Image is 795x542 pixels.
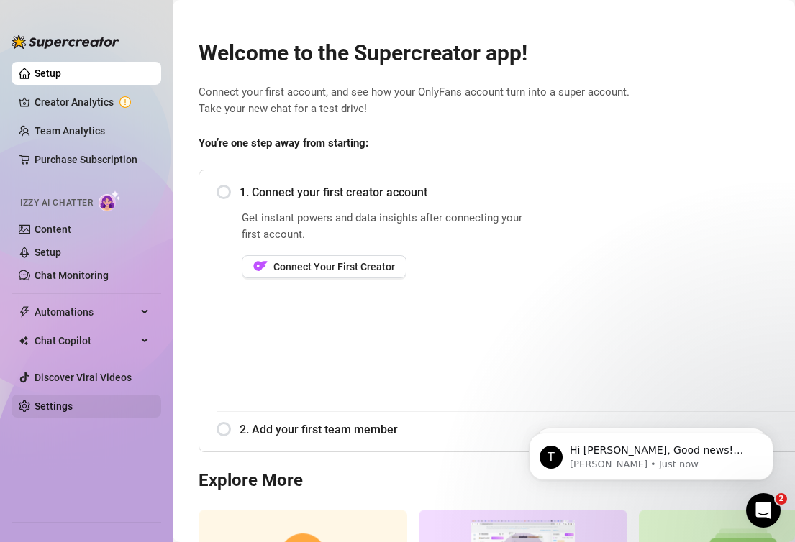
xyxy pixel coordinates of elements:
img: AI Chatter [99,190,121,211]
a: Creator Analytics exclamation-circle [35,91,150,114]
a: Purchase Subscription [35,148,150,171]
span: 2 [776,493,787,505]
span: Connect Your First Creator [273,261,395,272]
span: Automations [35,300,137,323]
a: Chat Monitoring [35,270,109,281]
iframe: Intercom live chat [746,493,781,528]
iframe: Intercom notifications message [507,403,795,503]
a: OFConnect Your First Creator [242,255,532,278]
span: Chat Copilot [35,329,137,352]
a: Content [35,224,71,235]
a: Team Analytics [35,125,105,137]
img: OF [253,259,268,273]
button: OFConnect Your First Creator [242,255,406,278]
span: thunderbolt [19,306,30,318]
a: Setup [35,247,61,258]
img: logo-BBDzfeDw.svg [12,35,119,49]
a: Settings [35,400,73,412]
a: Setup [35,68,61,79]
img: Chat Copilot [19,336,28,346]
strong: You’re one step away from starting: [199,137,368,150]
a: Discover Viral Videos [35,372,132,383]
span: Get instant powers and data insights after connecting your first account. [242,210,532,244]
span: Izzy AI Chatter [20,196,93,210]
